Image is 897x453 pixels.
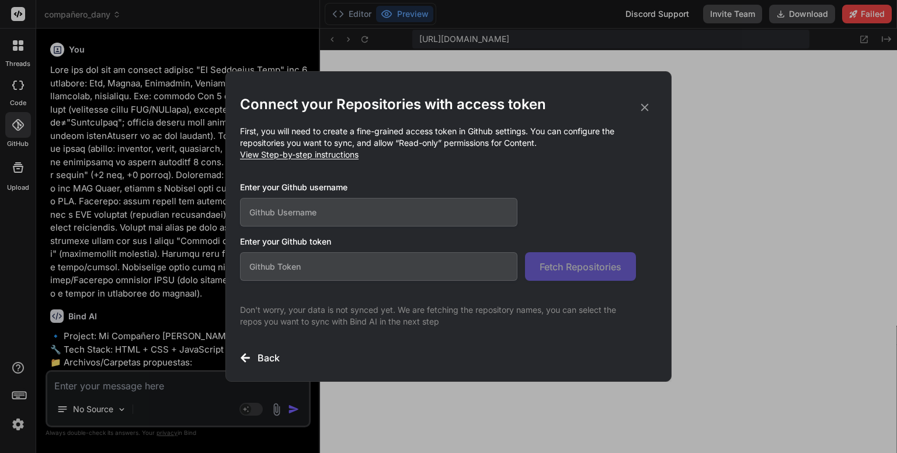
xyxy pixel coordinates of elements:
[240,304,636,327] p: Don't worry, your data is not synced yet. We are fetching the repository names, you can select th...
[525,252,636,281] button: Fetch Repositories
[258,351,280,365] h3: Back
[240,149,359,159] span: View Step-by-step instructions
[240,236,657,248] h3: Enter your Github token
[240,198,517,226] input: Github Username
[240,252,517,281] input: Github Token
[240,126,657,161] p: First, you will need to create a fine-grained access token in Github settings. You can configure ...
[240,182,636,193] h3: Enter your Github username
[240,95,657,114] h2: Connect your Repositories with access token
[540,260,621,274] span: Fetch Repositories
